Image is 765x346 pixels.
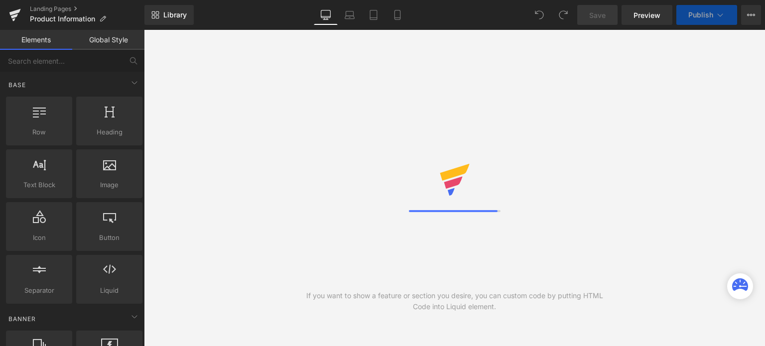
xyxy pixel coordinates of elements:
span: Product Information [30,15,95,23]
button: Undo [529,5,549,25]
a: Tablet [362,5,385,25]
div: If you want to show a feature or section you desire, you can custom code by putting HTML Code int... [299,290,610,312]
button: Publish [676,5,737,25]
a: Global Style [72,30,144,50]
span: Heading [79,127,139,137]
span: Publish [688,11,713,19]
span: Preview [634,10,660,20]
a: Laptop [338,5,362,25]
a: New Library [144,5,194,25]
span: Icon [9,232,69,243]
span: Banner [7,314,37,324]
span: Text Block [9,180,69,190]
a: Desktop [314,5,338,25]
span: Library [163,10,187,19]
button: Redo [553,5,573,25]
span: Save [589,10,606,20]
span: Button [79,232,139,243]
span: Image [79,180,139,190]
span: Row [9,127,69,137]
a: Preview [622,5,672,25]
a: Landing Pages [30,5,144,13]
span: Separator [9,285,69,296]
a: Mobile [385,5,409,25]
span: Base [7,80,27,90]
span: Liquid [79,285,139,296]
button: More [741,5,761,25]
